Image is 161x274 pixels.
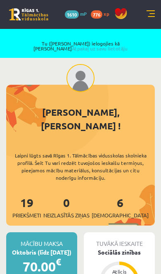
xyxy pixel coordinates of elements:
[12,211,41,219] span: Priekšmeti
[91,10,113,17] a: 776 xp
[6,232,77,248] div: Mācību maksa
[16,41,145,51] span: Tu ([PERSON_NAME]) ielogojies kā [PERSON_NAME]
[12,195,41,219] a: 19Priekšmeti
[107,269,132,274] div: Atlicis
[56,256,61,268] span: €
[66,64,95,92] img: Jānis Tāre
[91,10,102,19] span: 776
[43,211,90,219] span: Neizlasītās ziņas
[92,211,149,219] span: [DEMOGRAPHIC_DATA]
[6,152,155,181] div: Laipni lūgts savā Rīgas 1. Tālmācības vidusskolas skolnieka profilā. Šeit Tu vari redzēt tuvojošo...
[84,232,155,248] div: Tuvākā ieskaite
[6,105,155,133] div: [PERSON_NAME], [PERSON_NAME] !
[72,45,128,52] a: Atpakaļ uz savu lietotāju
[9,8,48,21] a: Rīgas 1. Tālmācības vidusskola
[92,195,149,219] a: 6[DEMOGRAPHIC_DATA]
[65,10,79,19] span: 1610
[84,248,155,257] div: Sociālās zinības
[80,10,87,17] span: mP
[104,10,109,17] span: xp
[6,248,77,257] div: Oktobris (līdz [DATE])
[43,195,90,219] a: 0Neizlasītās ziņas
